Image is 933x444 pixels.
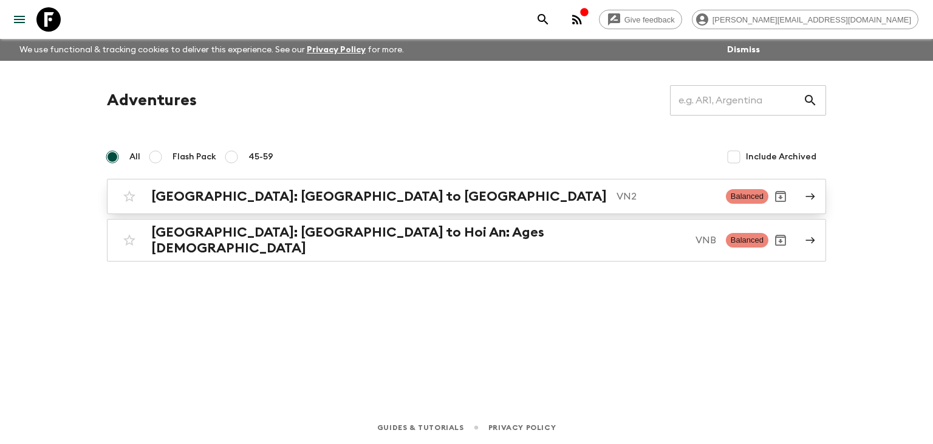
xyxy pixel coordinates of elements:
a: [GEOGRAPHIC_DATA]: [GEOGRAPHIC_DATA] to Hoi An: Ages [DEMOGRAPHIC_DATA]VNBBalancedArchive [107,219,826,262]
span: All [129,151,140,163]
a: Privacy Policy [307,46,366,54]
span: Balanced [726,189,768,204]
h1: Adventures [107,88,197,113]
input: e.g. AR1, Argentina [670,83,803,117]
span: Give feedback [618,15,682,24]
button: menu [7,7,32,32]
a: Give feedback [599,10,682,29]
span: 45-59 [248,151,273,163]
button: search adventures [531,7,555,32]
span: Flash Pack [173,151,216,163]
button: Archive [768,184,793,209]
div: [PERSON_NAME][EMAIL_ADDRESS][DOMAIN_NAME] [692,10,918,29]
button: Archive [768,228,793,252]
a: [GEOGRAPHIC_DATA]: [GEOGRAPHIC_DATA] to [GEOGRAPHIC_DATA]VN2BalancedArchive [107,179,826,214]
a: Privacy Policy [488,421,556,434]
p: VNB [695,233,716,248]
a: Guides & Tutorials [377,421,464,434]
p: VN2 [617,189,716,204]
h2: [GEOGRAPHIC_DATA]: [GEOGRAPHIC_DATA] to [GEOGRAPHIC_DATA] [151,189,607,204]
span: Balanced [726,233,768,248]
h2: [GEOGRAPHIC_DATA]: [GEOGRAPHIC_DATA] to Hoi An: Ages [DEMOGRAPHIC_DATA] [151,224,686,256]
span: [PERSON_NAME][EMAIL_ADDRESS][DOMAIN_NAME] [706,15,918,24]
button: Dismiss [724,41,763,58]
p: We use functional & tracking cookies to deliver this experience. See our for more. [15,39,409,61]
span: Include Archived [746,151,816,163]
